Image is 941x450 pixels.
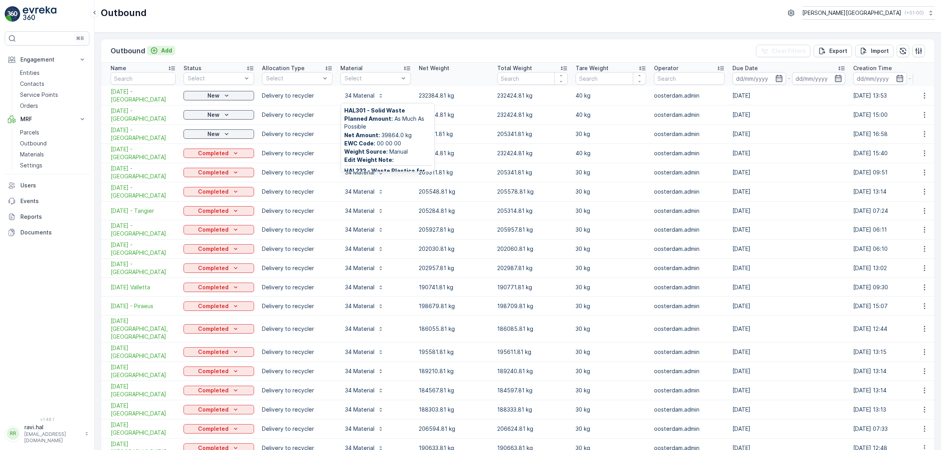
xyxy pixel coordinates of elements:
[728,144,849,163] td: [DATE]
[111,126,176,142] a: 20 July 2025 - Barcelona
[345,207,374,215] p: 34 Material
[728,316,849,343] td: [DATE]
[908,74,911,83] p: -
[497,264,568,272] p: 202987.81 kg
[111,64,126,72] p: Name
[111,317,176,341] span: [DATE] [GEOGRAPHIC_DATA], [GEOGRAPHIC_DATA]
[419,64,449,72] p: Net Weight
[20,80,44,88] p: Contacts
[111,383,176,398] span: [DATE] [GEOGRAPHIC_DATA]
[340,323,389,335] button: 34 Material
[111,302,176,310] span: [DATE] - Piraeus
[198,386,229,394] p: Completed
[17,127,89,138] a: Parcels
[419,92,489,100] p: 232384.81 kg
[345,74,399,82] p: Select
[20,115,74,123] p: MRF
[497,245,568,253] p: 202060.81 kg
[419,302,489,310] p: 198679.81 kg
[20,129,39,136] p: Parcels
[728,278,849,297] td: [DATE]
[5,178,89,193] a: Users
[111,363,176,379] span: [DATE] [GEOGRAPHIC_DATA]
[728,163,849,182] td: [DATE]
[183,187,254,196] button: Completed
[5,6,20,22] img: logo
[728,240,849,259] td: [DATE]
[111,302,176,310] a: 03 July 2025 - Piraeus
[650,316,728,343] td: oosterdam.admin
[650,343,728,362] td: oosterdam.admin
[17,78,89,89] a: Contacts
[20,213,86,221] p: Reports
[576,92,646,100] p: 40 kg
[344,148,388,155] b: Weight Source :
[5,52,89,67] button: Engagement
[905,10,924,16] p: ( +01:00 )
[344,107,431,114] span: HAL301 - Solid Waste
[576,245,646,253] p: 30 kg
[111,283,176,291] a: 06 July 2025 Valletta
[183,283,254,292] button: Completed
[183,367,254,376] button: Completed
[576,111,646,119] p: 40 kg
[111,184,176,200] span: [DATE] - [GEOGRAPHIC_DATA]
[345,226,374,234] p: 34 Material
[340,185,389,198] button: 34 Material
[802,6,935,20] button: [PERSON_NAME][GEOGRAPHIC_DATA](+01:00)
[111,241,176,257] a: 08 July 2025 - Cagliari
[497,188,568,196] p: 205578.81 kg
[853,64,892,72] p: Creation Time
[183,168,254,177] button: Completed
[576,283,646,291] p: 30 kg
[20,91,58,99] p: Service Points
[345,348,374,356] p: 34 Material
[258,86,336,105] td: Delivery to recycler
[576,264,646,272] p: 30 kg
[111,88,176,103] span: [DATE] - [GEOGRAPHIC_DATA]
[111,363,176,379] a: 29 June 2025 Civitavecchia
[728,381,849,400] td: [DATE]
[650,201,728,220] td: oosterdam.admin
[788,74,790,83] p: -
[728,220,849,240] td: [DATE]
[855,45,894,57] button: Import
[258,144,336,163] td: Delivery to recycler
[419,149,489,157] p: 232384.81 kg
[198,245,229,253] p: Completed
[20,161,42,169] p: Settings
[258,240,336,259] td: Delivery to recycler
[344,139,431,147] span: 00 00 00
[258,362,336,381] td: Delivery to recycler
[198,188,229,196] p: Completed
[497,283,568,291] p: 190771.81 kg
[20,140,47,147] p: Outbound
[5,209,89,225] a: Reports
[650,278,728,297] td: oosterdam.admin
[419,264,489,272] p: 202957.81 kg
[497,226,568,234] p: 205957.81 kg
[17,67,89,78] a: Entities
[20,197,86,205] p: Events
[732,64,758,72] p: Due Date
[728,259,849,278] td: [DATE]
[345,188,374,196] p: 34 Material
[111,344,176,360] span: [DATE] [GEOGRAPHIC_DATA]
[576,207,646,215] p: 30 kg
[111,283,176,291] span: [DATE] Valletta
[183,405,254,414] button: Completed
[17,89,89,100] a: Service Points
[728,400,849,419] td: [DATE]
[111,317,176,341] a: 24 June 2025 Corfu, Greece
[814,45,852,57] button: Export
[344,131,380,138] b: Net Amount :
[111,260,176,276] span: [DATE] - [GEOGRAPHIC_DATA]
[258,105,336,125] td: Delivery to recycler
[576,149,646,157] p: 40 kg
[345,425,374,433] p: 34 Material
[76,35,84,42] p: ⌘B
[576,130,646,138] p: 30 kg
[262,64,305,72] p: Allocation Type
[340,205,389,217] button: 34 Material
[111,165,176,180] span: [DATE] - [GEOGRAPHIC_DATA]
